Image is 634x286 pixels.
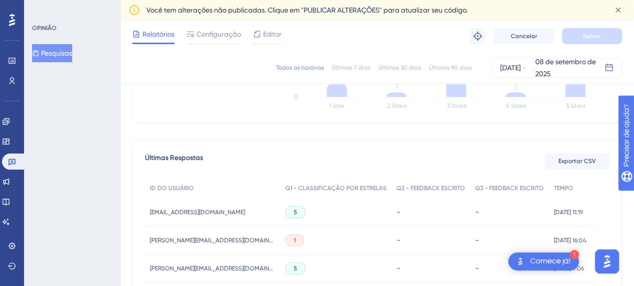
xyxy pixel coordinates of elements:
[396,235,400,245] font: -
[329,102,345,109] text: 1 Star
[150,209,245,216] font: [EMAIL_ADDRESS][DOMAIN_NAME]
[500,64,521,72] font: [DATE]
[142,30,174,38] font: Relatórios
[395,82,398,92] tspan: 1
[396,185,465,192] font: Q2 - FEEDBACK ESCRITO
[150,237,290,244] font: [PERSON_NAME][EMAIL_ADDRESS][DOMAIN_NAME]
[554,209,583,216] font: [DATE] 11:19
[514,255,526,267] img: imagem-do-lançador-texto-alternativo
[583,33,601,40] font: Salvar
[196,30,241,38] font: Configuração
[515,82,517,92] tspan: 1
[554,185,573,192] font: TEMPO
[429,64,472,71] font: Últimos 90 dias
[396,207,400,217] font: -
[41,49,72,57] font: Pesquisas
[554,265,584,272] font: [DATE] 9:06
[294,265,297,272] font: 5
[276,64,324,71] font: Todos os horários
[32,25,57,32] font: OPINIÃO
[475,263,479,273] font: -
[554,237,586,244] font: [DATE] 16:04
[24,5,86,12] font: Precisar de ajuda?
[294,93,298,100] tspan: 0
[447,102,466,109] text: 3 Stars
[494,28,554,44] button: Cancelar
[294,209,297,216] font: 5
[535,58,596,78] font: 08 de setembro de 2025
[475,207,479,217] font: -
[332,64,370,71] font: Últimos 7 dias
[263,30,282,38] font: Editor
[508,252,579,270] div: Abra a lista de verificação Comece!, módulos restantes: 1
[530,257,571,265] font: Comece já!
[544,153,609,169] button: Exportar CSV
[145,154,203,162] font: Últimas Respostas
[566,102,585,109] text: 5 Stars
[562,28,622,44] button: Salvar
[511,33,537,40] font: Cancelar
[146,6,468,14] font: Você tem alterações não publicadas. Clique em "PUBLICAR ALTERAÇÕES" para atualizar seu código.
[592,246,622,276] iframe: Iniciador do Assistente de IA do UserGuiding
[378,64,421,71] font: Últimos 30 dias
[150,185,194,192] font: ID DO USUÁRIO
[506,102,526,109] text: 4 Stars
[32,44,72,62] button: Pesquisas
[294,237,296,244] font: 1
[475,235,479,245] font: -
[387,102,406,109] text: 2 Stars
[573,252,576,257] font: 1
[475,185,544,192] font: Q3 - FEEDBACK ESCRITO
[150,265,290,272] font: [PERSON_NAME][EMAIL_ADDRESS][DOMAIN_NAME]
[285,185,386,192] font: Q1 - CLASSIFICAÇÃO POR ESTRELAS
[558,158,596,165] font: Exportar CSV
[396,263,400,273] font: -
